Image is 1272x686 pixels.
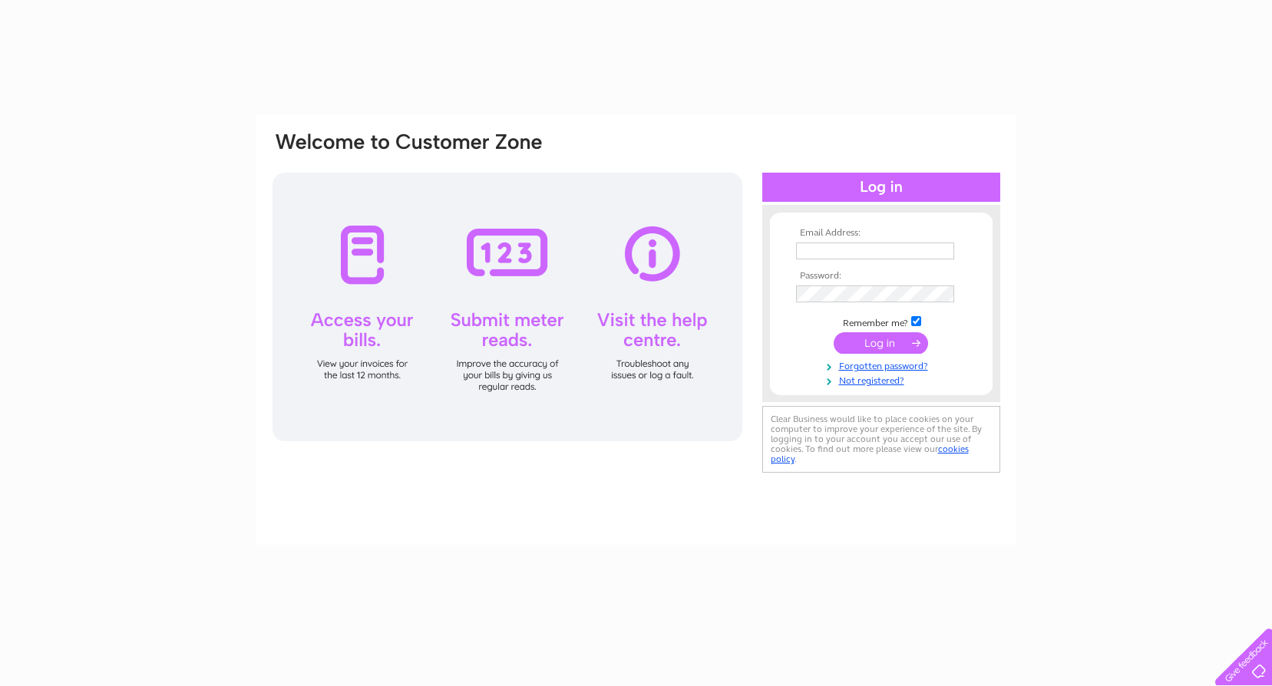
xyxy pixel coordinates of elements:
[792,314,970,329] td: Remember me?
[771,444,969,464] a: cookies policy
[792,228,970,239] th: Email Address:
[796,358,970,372] a: Forgotten password?
[762,406,1000,473] div: Clear Business would like to place cookies on your computer to improve your experience of the sit...
[834,332,928,354] input: Submit
[792,271,970,282] th: Password:
[796,372,970,387] a: Not registered?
